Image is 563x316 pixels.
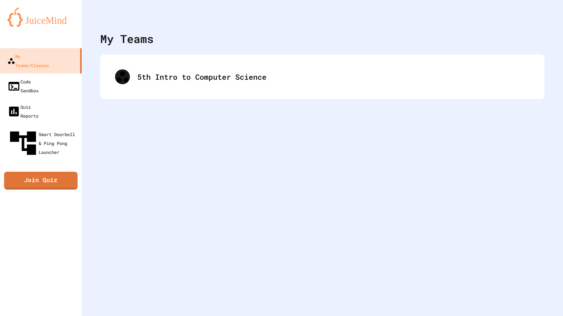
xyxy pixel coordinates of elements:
[7,52,49,70] div: My Teams/Classes
[100,30,154,47] div: My Teams
[7,7,74,27] img: logo-orange.svg
[7,128,79,159] div: Smart Doorbell & Ping Pong Launcher
[108,62,537,92] div: 5th Intro to Computer Science
[4,172,78,190] a: Join Quiz
[7,77,39,95] div: Code Sandbox
[7,102,39,120] div: Quiz Reports
[137,71,530,82] div: 5th Intro to Computer Science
